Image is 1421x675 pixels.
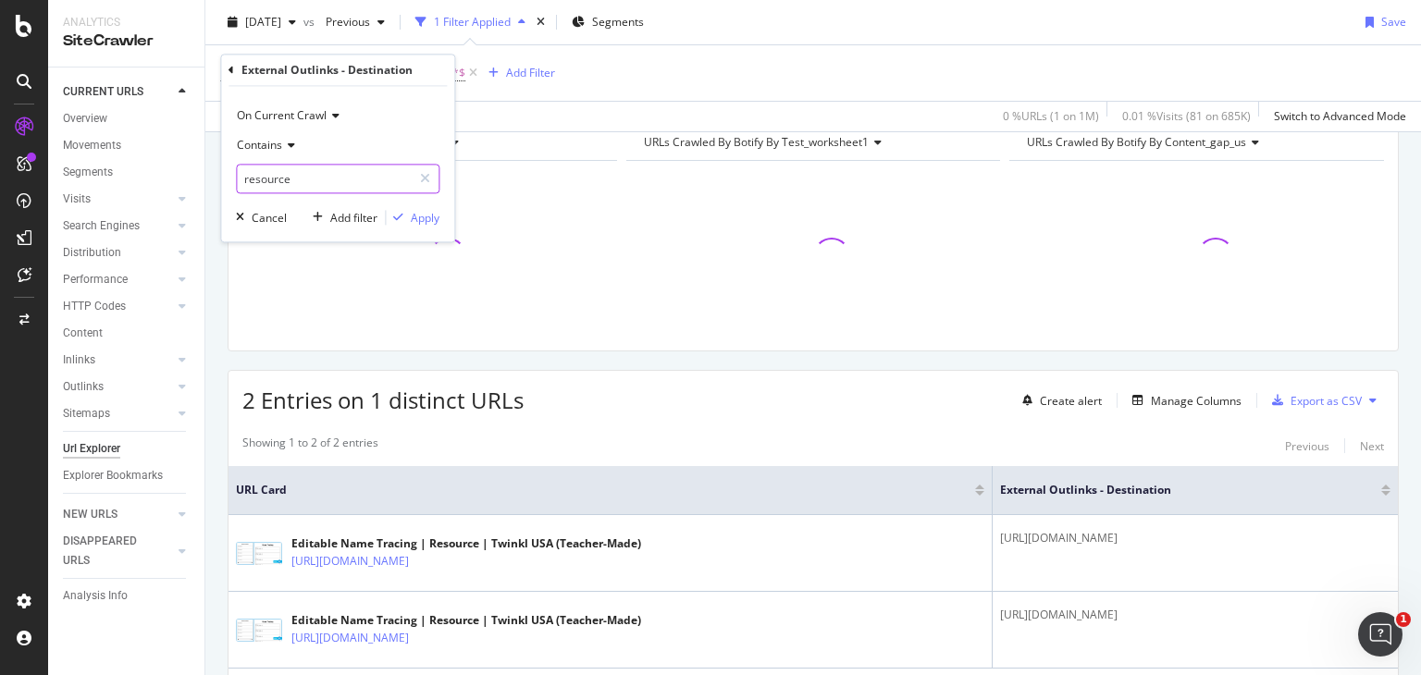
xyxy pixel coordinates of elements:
[1151,393,1242,409] div: Manage Columns
[63,163,192,182] a: Segments
[63,190,173,209] a: Visits
[63,109,192,129] a: Overview
[564,7,651,37] button: Segments
[1381,14,1406,30] div: Save
[63,505,117,524] div: NEW URLS
[63,82,143,102] div: CURRENT URLS
[1003,108,1099,124] div: 0 % URLs ( 1 on 1M )
[63,31,190,52] div: SiteCrawler
[63,297,126,316] div: HTTP Codes
[1291,393,1362,409] div: Export as CSV
[1358,612,1402,657] iframe: Intercom live chat
[305,209,377,227] button: Add filter
[291,612,641,629] div: Editable Name Tracing | Resource | Twinkl USA (Teacher-Made)
[1015,386,1102,415] button: Create alert
[291,629,409,647] a: [URL][DOMAIN_NAME]
[63,404,173,423] a: Sitemaps
[220,7,303,37] button: [DATE]
[63,466,192,485] a: Explorer Bookmarks
[237,138,282,153] span: Contains
[63,136,121,155] div: Movements
[63,109,107,129] div: Overview
[242,385,524,415] span: 2 Entries on 1 distinct URLs
[63,439,120,459] div: Url Explorer
[533,13,549,31] div: times
[63,350,95,370] div: Inlinks
[63,586,128,606] div: Analysis Info
[303,14,318,30] span: vs
[63,136,192,155] a: Movements
[63,586,192,606] a: Analysis Info
[1267,102,1406,131] button: Switch to Advanced Mode
[330,210,377,226] div: Add filter
[1285,435,1329,457] button: Previous
[237,108,327,124] span: On Current Crawl
[63,377,173,397] a: Outlinks
[63,505,173,524] a: NEW URLS
[236,542,282,565] img: main image
[63,439,192,459] a: Url Explorer
[63,270,173,289] a: Performance
[1000,482,1353,498] span: External Outlinks - Destination
[63,324,103,343] div: Content
[63,216,140,236] div: Search Engines
[411,210,439,226] div: Apply
[1360,438,1384,454] div: Next
[63,216,173,236] a: Search Engines
[63,243,121,263] div: Distribution
[1000,607,1390,623] div: [URL][DOMAIN_NAME]
[236,482,970,498] span: URL Card
[481,62,555,84] button: Add Filter
[63,163,113,182] div: Segments
[1040,393,1102,409] div: Create alert
[236,619,282,642] img: main image
[291,552,409,571] a: [URL][DOMAIN_NAME]
[63,15,190,31] div: Analytics
[1396,612,1411,627] span: 1
[63,532,156,571] div: DISAPPEARED URLS
[291,535,641,552] div: Editable Name Tracing | Resource | Twinkl USA (Teacher-Made)
[63,324,192,343] a: Content
[245,14,281,30] span: 2025 Aug. 22nd
[63,350,173,370] a: Inlinks
[434,14,511,30] div: 1 Filter Applied
[229,209,287,227] button: Cancel
[506,65,555,80] div: Add Filter
[386,209,439,227] button: Apply
[63,404,110,423] div: Sitemaps
[63,297,173,316] a: HTTP Codes
[63,532,173,571] a: DISAPPEARED URLS
[1358,7,1406,37] button: Save
[63,466,163,485] div: Explorer Bookmarks
[1360,435,1384,457] button: Next
[1122,108,1251,124] div: 0.01 % Visits ( 81 on 685K )
[63,190,91,209] div: Visits
[1027,134,1246,150] span: URLs Crawled By Botify By content_gap_us
[408,7,533,37] button: 1 Filter Applied
[242,435,378,457] div: Showing 1 to 2 of 2 entries
[1274,108,1406,124] div: Switch to Advanced Mode
[1125,389,1242,411] button: Manage Columns
[318,14,370,30] span: Previous
[644,134,869,150] span: URLs Crawled By Botify By test_worksheet1
[1265,386,1362,415] button: Export as CSV
[1285,438,1329,454] div: Previous
[63,243,173,263] a: Distribution
[318,7,392,37] button: Previous
[63,377,104,397] div: Outlinks
[241,62,413,78] div: External Outlinks - Destination
[640,128,984,157] h4: URLs Crawled By Botify By test_worksheet1
[592,14,644,30] span: Segments
[1000,530,1390,546] div: [URL][DOMAIN_NAME]
[63,82,173,102] a: CURRENT URLS
[1023,128,1367,157] h4: URLs Crawled By Botify By content_gap_us
[252,210,287,226] div: Cancel
[63,270,128,289] div: Performance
